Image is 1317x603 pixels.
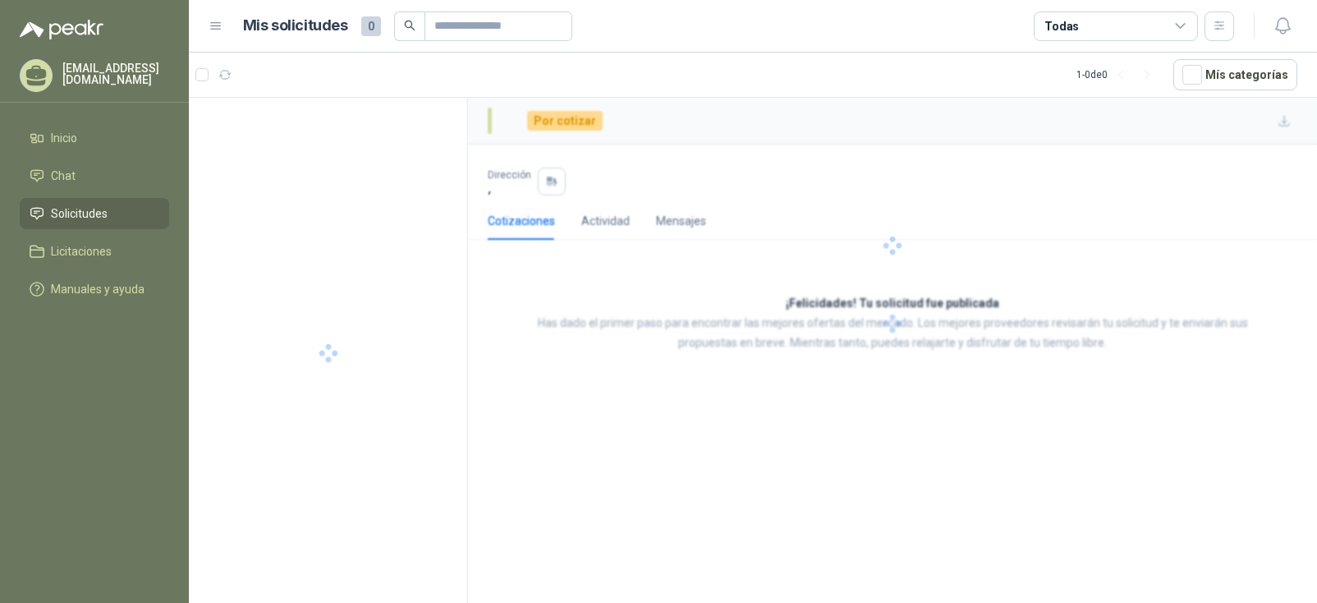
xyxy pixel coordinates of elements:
[51,167,76,185] span: Chat
[20,236,169,267] a: Licitaciones
[404,20,415,31] span: search
[1076,62,1160,88] div: 1 - 0 de 0
[51,242,112,260] span: Licitaciones
[51,205,108,223] span: Solicitudes
[20,198,169,229] a: Solicitudes
[1044,17,1079,35] div: Todas
[20,274,169,305] a: Manuales y ayuda
[243,14,348,38] h1: Mis solicitudes
[20,160,169,191] a: Chat
[51,129,77,147] span: Inicio
[62,62,169,85] p: [EMAIL_ADDRESS][DOMAIN_NAME]
[1173,59,1297,90] button: Mís categorías
[20,20,103,39] img: Logo peakr
[51,280,145,298] span: Manuales y ayuda
[20,122,169,154] a: Inicio
[361,16,381,36] span: 0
